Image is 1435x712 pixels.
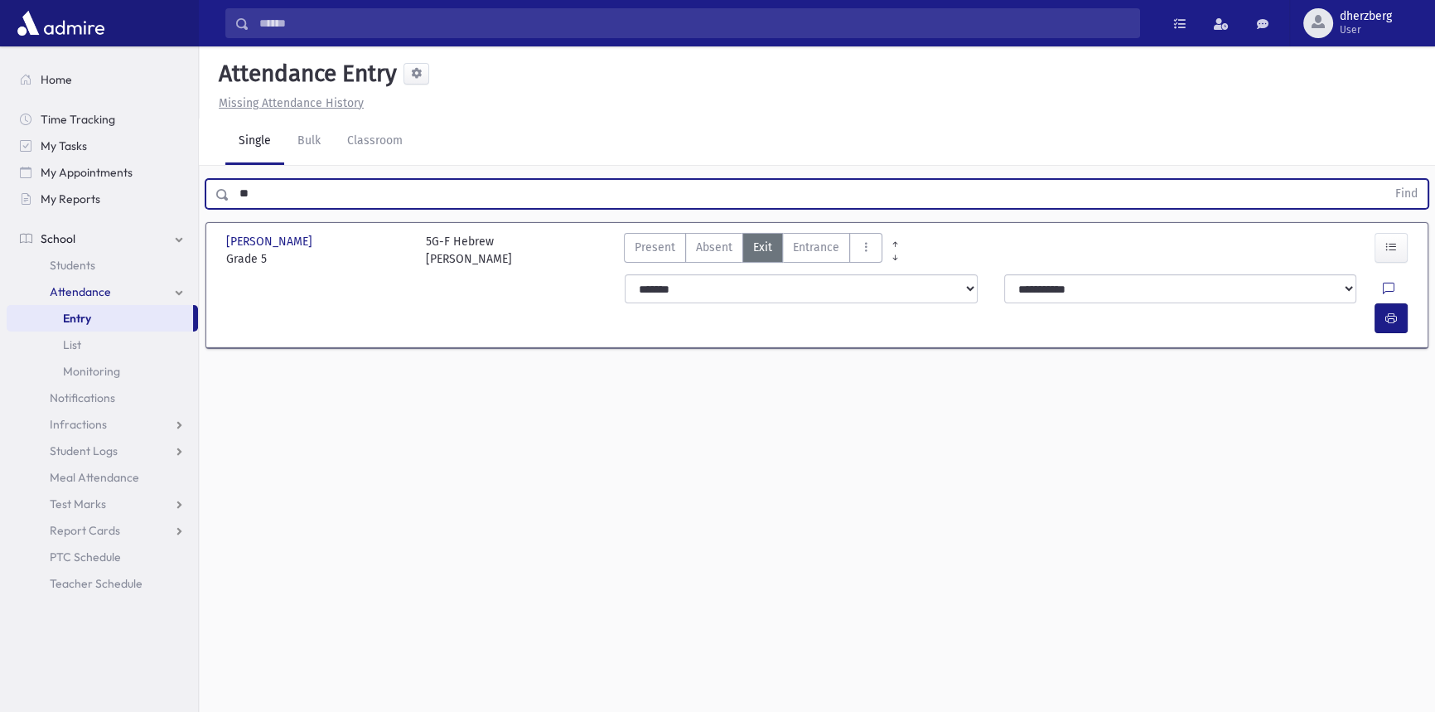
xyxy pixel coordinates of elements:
span: Monitoring [63,364,120,379]
span: Report Cards [50,523,120,538]
a: Students [7,252,198,279]
span: Notifications [50,390,115,405]
a: Time Tracking [7,106,198,133]
span: School [41,231,75,246]
a: My Tasks [7,133,198,159]
span: Attendance [50,284,111,299]
a: Classroom [334,119,416,165]
span: Home [41,72,72,87]
span: Entrance [793,239,839,256]
span: PTC Schedule [50,550,121,564]
a: PTC Schedule [7,544,198,570]
span: Exit [753,239,772,256]
a: List [7,332,198,358]
a: Monitoring [7,358,198,385]
u: Missing Attendance History [219,96,364,110]
span: Student Logs [50,443,118,458]
a: Student Logs [7,438,198,464]
span: User [1340,23,1392,36]
span: My Tasks [41,138,87,153]
div: AttTypes [624,233,882,268]
a: Teacher Schedule [7,570,198,597]
h5: Attendance Entry [212,60,397,88]
a: My Reports [7,186,198,212]
img: AdmirePro [13,7,109,40]
a: My Appointments [7,159,198,186]
span: My Appointments [41,165,133,180]
a: Home [7,66,198,93]
span: Time Tracking [41,112,115,127]
a: School [7,225,198,252]
span: Infractions [50,417,107,432]
span: [PERSON_NAME] [226,233,316,250]
a: Meal Attendance [7,464,198,491]
span: Students [50,258,95,273]
a: Attendance [7,279,198,305]
div: 5G-F Hebrew [PERSON_NAME] [426,233,512,268]
a: Report Cards [7,517,198,544]
a: Test Marks [7,491,198,517]
a: Notifications [7,385,198,411]
span: Absent [696,239,732,256]
span: Present [635,239,675,256]
span: Meal Attendance [50,470,139,485]
span: My Reports [41,191,100,206]
span: dherzberg [1340,10,1392,23]
span: Grade 5 [226,250,409,268]
a: Single [225,119,284,165]
a: Bulk [284,119,334,165]
span: List [63,337,81,352]
span: Test Marks [50,496,106,511]
button: Find [1385,180,1428,208]
span: Entry [63,311,91,326]
input: Search [249,8,1139,38]
a: Entry [7,305,193,332]
a: Missing Attendance History [212,96,364,110]
span: Teacher Schedule [50,576,143,591]
a: Infractions [7,411,198,438]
